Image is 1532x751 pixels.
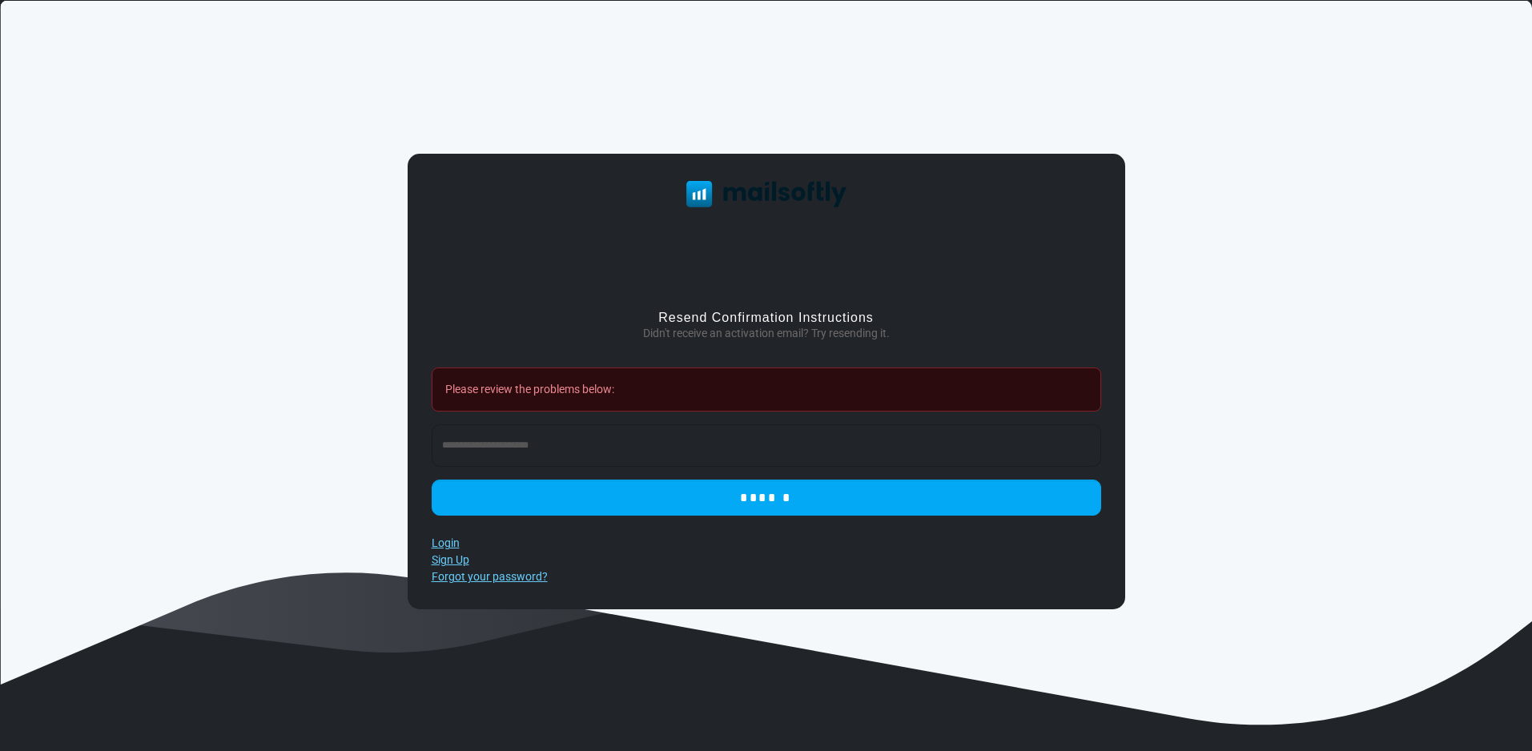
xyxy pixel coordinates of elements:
[432,536,460,549] a: Login
[432,325,1101,342] p: Didn't receive an activation email? Try resending it.
[432,570,548,583] a: Forgot your password?
[432,553,469,566] a: Sign Up
[432,310,1101,325] h3: Resend Confirmation Instructions
[432,367,1101,412] div: Please review the problems below:
[686,181,846,207] img: Mailsoftly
